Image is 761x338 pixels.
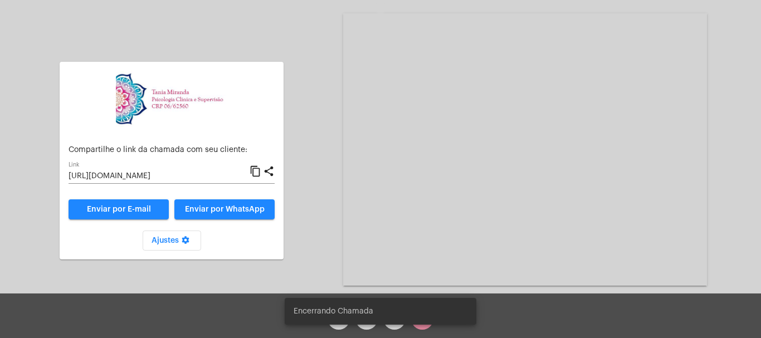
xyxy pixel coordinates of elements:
[294,306,373,317] span: Encerrando Chamada
[250,165,261,178] mat-icon: content_copy
[69,199,169,219] a: Enviar por E-mail
[69,146,275,154] p: Compartilhe o link da chamada com seu cliente:
[116,71,227,127] img: 82f91219-cc54-a9e9-c892-318f5ec67ab1.jpg
[185,205,265,213] span: Enviar por WhatsApp
[174,199,275,219] button: Enviar por WhatsApp
[179,236,192,249] mat-icon: settings
[263,165,275,178] mat-icon: share
[143,231,201,251] button: Ajustes
[87,205,151,213] span: Enviar por E-mail
[152,237,192,244] span: Ajustes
